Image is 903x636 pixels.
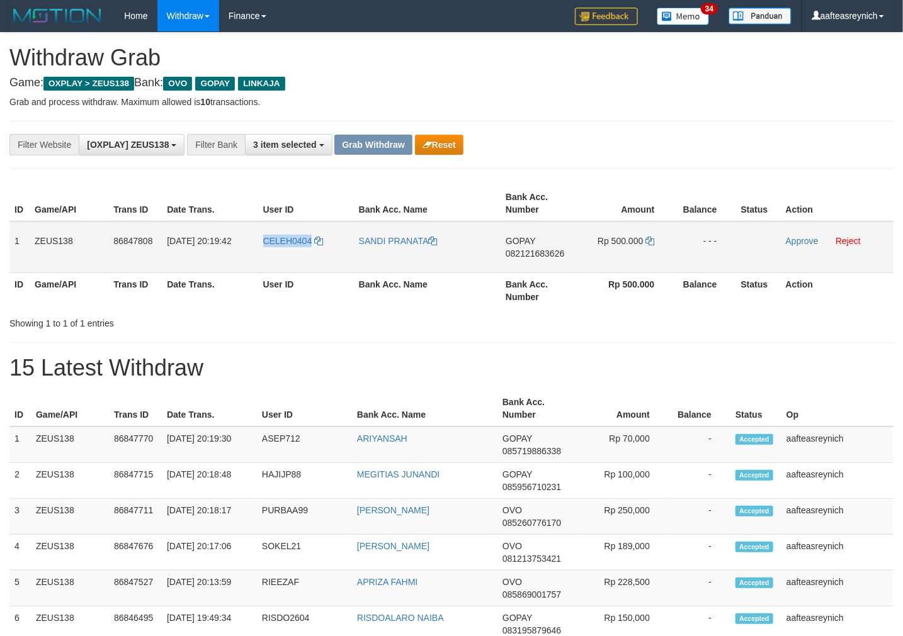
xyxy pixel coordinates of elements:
[9,221,30,273] td: 1
[735,506,773,516] span: Accepted
[9,96,894,108] p: Grab and process withdraw. Maximum allowed is transactions.
[503,613,532,623] span: GOPAY
[576,499,669,535] td: Rp 250,000
[357,433,407,444] a: ARIYANSAH
[736,272,781,308] th: Status
[359,236,438,246] a: SANDI PRANATA
[503,433,532,444] span: GOPAY
[43,77,134,91] span: OXPLAY > ZEUS138
[257,535,352,571] td: SOKEL21
[598,236,643,246] span: Rp 500.000
[257,463,352,499] td: HAJIJP88
[730,391,781,427] th: Status
[87,140,169,150] span: [OXPLAY] ZEUS138
[503,505,522,515] span: OVO
[669,499,730,535] td: -
[781,463,894,499] td: aafteasreynich
[31,427,109,463] td: ZEUS138
[257,391,352,427] th: User ID
[354,186,501,221] th: Bank Acc. Name
[669,535,730,571] td: -
[415,135,463,155] button: Reset
[9,355,894,381] h1: 15 Latest Withdraw
[9,571,31,606] td: 5
[31,499,109,535] td: ZEUS138
[503,518,561,528] span: Copy 085260776170 to clipboard
[79,134,185,155] button: [OXPLAY] ZEUS138
[357,577,417,587] a: APRIZA FAHMI
[245,134,332,155] button: 3 item selected
[657,8,710,25] img: Button%20Memo.svg
[786,236,819,246] a: Approve
[162,427,257,463] td: [DATE] 20:19:30
[506,236,535,246] span: GOPAY
[9,272,30,308] th: ID
[729,8,792,25] img: panduan.png
[576,571,669,606] td: Rp 228,500
[503,577,522,587] span: OVO
[9,463,31,499] td: 2
[9,391,31,427] th: ID
[735,613,773,624] span: Accepted
[735,434,773,445] span: Accepted
[781,272,894,308] th: Action
[9,427,31,463] td: 1
[9,45,894,70] h1: Withdraw Grab
[781,535,894,571] td: aafteasreynich
[238,77,285,91] span: LINKAJA
[357,541,429,551] a: [PERSON_NAME]
[163,77,192,91] span: OVO
[31,391,109,427] th: Game/API
[9,186,30,221] th: ID
[162,272,258,308] th: Date Trans.
[669,427,730,463] td: -
[9,6,105,25] img: MOTION_logo.png
[781,499,894,535] td: aafteasreynich
[781,186,894,221] th: Action
[30,221,108,273] td: ZEUS138
[257,427,352,463] td: ASEP712
[31,535,109,571] td: ZEUS138
[357,469,440,479] a: MEGITIAS JUNANDI
[167,236,231,246] span: [DATE] 20:19:42
[195,77,235,91] span: GOPAY
[352,391,497,427] th: Bank Acc. Name
[253,140,316,150] span: 3 item selected
[506,248,564,259] span: Copy 082121683626 to clipboard
[781,427,894,463] td: aafteasreynich
[108,272,162,308] th: Trans ID
[736,186,781,221] th: Status
[109,463,162,499] td: 86847715
[673,186,735,221] th: Balance
[263,236,324,246] a: CELEH0404
[187,134,245,155] div: Filter Bank
[162,499,257,535] td: [DATE] 20:18:17
[162,571,257,606] td: [DATE] 20:13:59
[781,571,894,606] td: aafteasreynich
[576,391,669,427] th: Amount
[576,463,669,499] td: Rp 100,000
[579,186,673,221] th: Amount
[9,134,79,155] div: Filter Website
[576,427,669,463] td: Rp 70,000
[263,236,312,246] span: CELEH0404
[357,613,444,623] a: RISDOALARO NAIBA
[334,135,412,155] button: Grab Withdraw
[109,391,162,427] th: Trans ID
[31,571,109,606] td: ZEUS138
[31,463,109,499] td: ZEUS138
[503,554,561,564] span: Copy 081213753421 to clipboard
[645,236,654,246] a: Copy 500000 to clipboard
[109,427,162,463] td: 86847770
[669,463,730,499] td: -
[258,272,354,308] th: User ID
[503,469,532,479] span: GOPAY
[503,589,561,600] span: Copy 085869001757 to clipboard
[30,186,108,221] th: Game/API
[701,3,718,14] span: 34
[503,482,561,492] span: Copy 085956710231 to clipboard
[735,577,773,588] span: Accepted
[109,535,162,571] td: 86847676
[30,272,108,308] th: Game/API
[162,186,258,221] th: Date Trans.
